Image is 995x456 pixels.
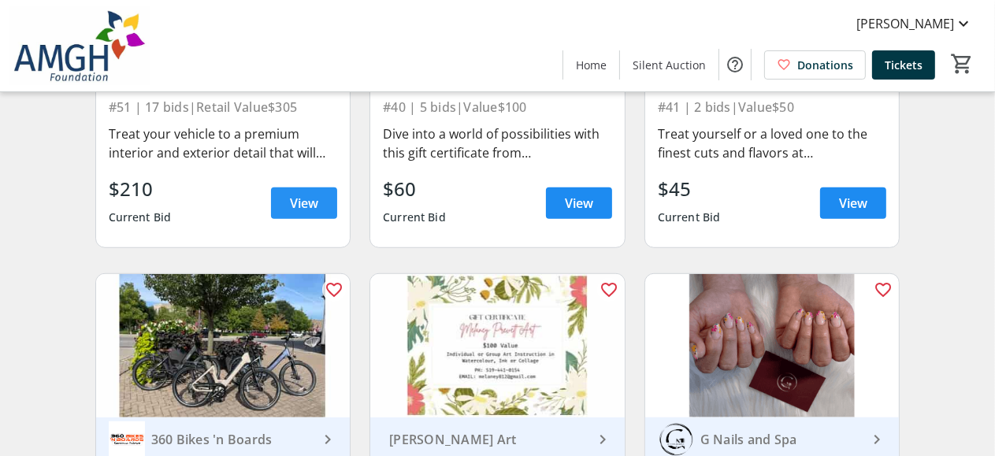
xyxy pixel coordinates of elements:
[867,430,886,449] mat-icon: keyboard_arrow_right
[820,187,886,219] a: View
[109,203,172,232] div: Current Bid
[383,432,593,447] div: [PERSON_NAME] Art
[764,50,866,80] a: Donations
[872,50,935,80] a: Tickets
[620,50,718,80] a: Silent Auction
[383,203,446,232] div: Current Bid
[658,124,887,162] div: Treat yourself or a loved one to the finest cuts and flavors at [PERSON_NAME] Quality Meats with ...
[383,175,446,203] div: $60
[658,96,887,118] div: #41 | 2 bids | Value $50
[797,57,853,73] span: Donations
[885,57,923,73] span: Tickets
[856,14,954,33] span: [PERSON_NAME]
[145,432,319,447] div: 360 Bikes 'n Boards
[658,203,721,232] div: Current Bid
[290,194,318,213] span: View
[565,194,593,213] span: View
[109,96,338,118] div: #51 | 17 bids | Retail Value $305
[96,274,351,417] img: E-Bike Rental for 2 (up to 4 hours) - 360 Bikes 'n Boards
[645,274,900,417] img: $100 Gift Certificate - G Nails and Spa (4)
[383,96,612,118] div: #40 | 5 bids | Value $100
[563,50,619,80] a: Home
[109,124,338,162] div: Treat your vehicle to a premium interior and exterior detail that will leave your vehicle shiny a...
[948,50,976,78] button: Cart
[9,6,150,85] img: Alexandra Marine & General Hospital Foundation's Logo
[318,430,337,449] mat-icon: keyboard_arrow_right
[271,187,337,219] a: View
[694,432,868,447] div: G Nails and Spa
[839,194,867,213] span: View
[593,430,612,449] mat-icon: keyboard_arrow_right
[844,11,986,36] button: [PERSON_NAME]
[658,175,721,203] div: $45
[383,124,612,162] div: Dive into a world of possibilities with this gift certificate from [PERSON_NAME], Avalon and Bayf...
[633,57,706,73] span: Silent Auction
[874,280,893,299] mat-icon: favorite_outline
[546,187,612,219] a: View
[719,49,751,80] button: Help
[576,57,607,73] span: Home
[370,274,625,417] img: $100 Gift Certificate - Melaney Prevett Art
[109,175,172,203] div: $210
[325,280,343,299] mat-icon: favorite_outline
[600,280,618,299] mat-icon: favorite_outline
